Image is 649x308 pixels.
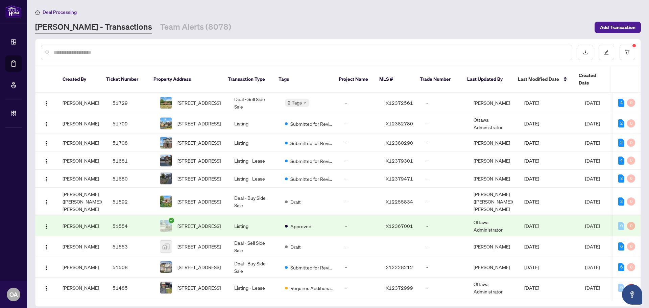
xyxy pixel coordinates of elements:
[41,220,52,231] button: Logo
[627,197,635,206] div: 0
[160,220,172,232] img: thumbnail-img
[627,222,635,230] div: 0
[63,285,99,291] span: [PERSON_NAME]
[41,262,52,273] button: Logo
[462,66,512,93] th: Last Updated By
[41,97,52,108] button: Logo
[177,243,221,250] span: [STREET_ADDRESS]
[618,222,624,230] div: 0
[35,10,40,15] span: home
[620,45,635,60] button: filter
[518,75,559,83] span: Last Modified Date
[273,66,333,93] th: Tags
[512,66,573,93] th: Last Modified Date
[63,158,99,164] span: [PERSON_NAME]
[386,264,413,270] span: X12228212
[573,66,621,93] th: Created Date
[229,216,280,236] td: Listing
[585,100,600,106] span: [DATE]
[386,223,413,229] span: X12367001
[340,93,380,113] td: -
[421,236,468,257] td: -
[44,121,49,127] img: Logo
[57,66,101,93] th: Created By
[229,188,280,216] td: Deal - Buy Side Sale
[386,198,413,205] span: X12255834
[340,188,380,216] td: -
[421,216,468,236] td: -
[585,175,600,182] span: [DATE]
[177,222,221,230] span: [STREET_ADDRESS]
[585,158,600,164] span: [DATE]
[618,197,624,206] div: 2
[63,140,99,146] span: [PERSON_NAME]
[41,282,52,293] button: Logo
[421,278,468,298] td: -
[290,264,334,271] span: Submitted for Review
[618,174,624,183] div: 3
[177,157,221,164] span: [STREET_ADDRESS]
[585,223,600,229] span: [DATE]
[340,170,380,188] td: -
[524,264,539,270] span: [DATE]
[599,45,614,60] button: edit
[41,196,52,207] button: Logo
[5,5,22,18] img: logo
[627,284,635,292] div: 2
[333,66,374,93] th: Project Name
[107,113,154,134] td: 51709
[524,158,539,164] span: [DATE]
[63,264,99,270] span: [PERSON_NAME]
[604,50,609,55] span: edit
[290,139,334,147] span: Submitted for Review
[618,157,624,165] div: 4
[524,100,539,106] span: [DATE]
[524,285,539,291] span: [DATE]
[600,22,635,33] span: Add Transaction
[585,120,600,126] span: [DATE]
[160,282,172,293] img: thumbnail-img
[468,170,519,188] td: [PERSON_NAME]
[107,257,154,278] td: 51508
[421,134,468,152] td: -
[524,243,539,250] span: [DATE]
[44,199,49,205] img: Logo
[625,50,630,55] span: filter
[618,242,624,251] div: 6
[618,139,624,147] div: 2
[35,21,152,33] a: [PERSON_NAME] - Transactions
[421,113,468,134] td: -
[107,134,154,152] td: 51708
[627,139,635,147] div: 0
[340,134,380,152] td: -
[374,66,414,93] th: MLS #
[303,101,307,104] span: down
[627,263,635,271] div: 0
[618,263,624,271] div: 6
[618,99,624,107] div: 4
[177,139,221,146] span: [STREET_ADDRESS]
[468,278,519,298] td: Ottawa Administrator
[44,286,49,291] img: Logo
[386,120,413,126] span: X12382780
[63,120,99,126] span: [PERSON_NAME]
[63,191,102,212] span: [PERSON_NAME] ([PERSON_NAME]) [PERSON_NAME]
[421,257,468,278] td: -
[414,66,462,93] th: Trade Number
[63,243,99,250] span: [PERSON_NAME]
[229,170,280,188] td: Listing - Lease
[160,173,172,184] img: thumbnail-img
[340,113,380,134] td: -
[627,174,635,183] div: 0
[579,72,607,87] span: Created Date
[627,242,635,251] div: 0
[524,175,539,182] span: [DATE]
[229,113,280,134] td: Listing
[627,157,635,165] div: 0
[627,119,635,127] div: 0
[177,99,221,106] span: [STREET_ADDRESS]
[524,223,539,229] span: [DATE]
[288,99,302,106] span: 2 Tags
[44,159,49,164] img: Logo
[421,152,468,170] td: -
